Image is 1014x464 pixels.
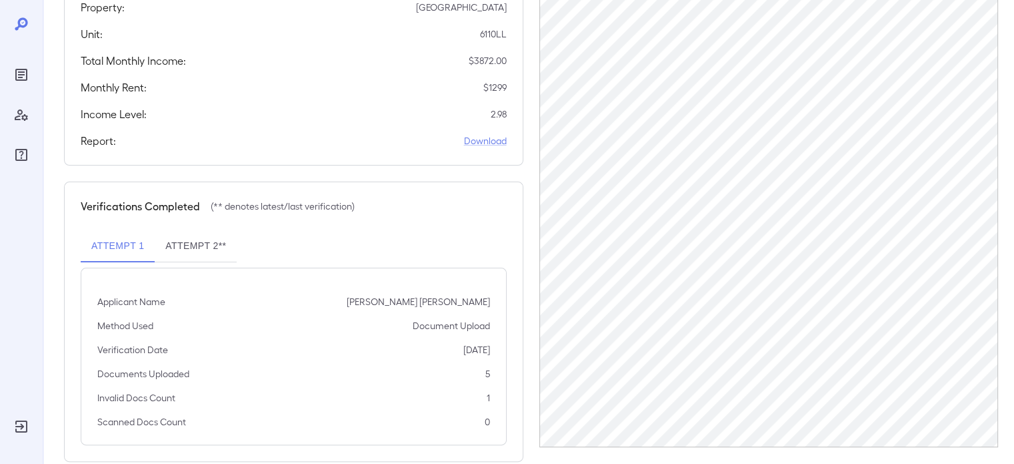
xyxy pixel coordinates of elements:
[483,81,507,94] p: $ 1299
[491,107,507,121] p: 2.98
[97,295,165,308] p: Applicant Name
[487,391,490,405] p: 1
[11,64,32,85] div: Reports
[81,26,103,42] h5: Unit:
[81,133,116,149] h5: Report:
[469,54,507,67] p: $ 3872.00
[97,319,153,332] p: Method Used
[97,343,168,357] p: Verification Date
[11,144,32,166] div: FAQ
[81,230,155,262] button: Attempt 1
[81,79,147,95] h5: Monthly Rent:
[81,198,200,214] h5: Verifications Completed
[11,416,32,437] div: Log Out
[11,104,32,126] div: Manage Users
[347,295,490,308] p: [PERSON_NAME] [PERSON_NAME]
[416,1,507,14] p: [GEOGRAPHIC_DATA]
[155,230,237,262] button: Attempt 2**
[97,367,189,381] p: Documents Uploaded
[211,200,355,213] p: (** denotes latest/last verification)
[413,319,490,332] p: Document Upload
[81,106,147,122] h5: Income Level:
[81,53,186,69] h5: Total Monthly Income:
[480,27,507,41] p: 6110LL
[97,391,175,405] p: Invalid Docs Count
[463,343,490,357] p: [DATE]
[464,134,507,148] a: Download
[485,367,490,381] p: 5
[485,415,490,429] p: 0
[97,415,186,429] p: Scanned Docs Count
